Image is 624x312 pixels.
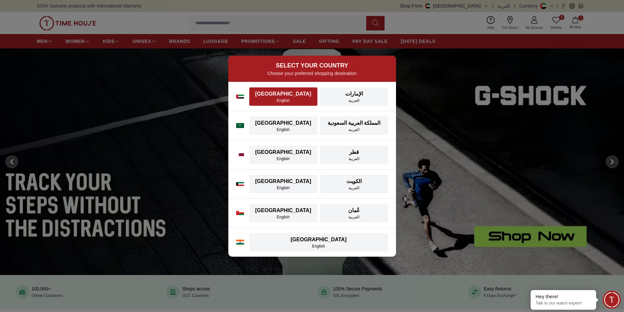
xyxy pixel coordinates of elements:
[320,87,388,106] button: الإماراتالعربية
[236,182,244,186] img: Kuwait flag
[324,214,384,220] div: العربية
[249,146,317,164] button: [GEOGRAPHIC_DATA]English
[249,87,317,106] button: [GEOGRAPHIC_DATA]English
[536,293,591,300] div: Hey there!
[236,153,244,156] img: Qatar flag
[236,240,244,245] img: India flag
[253,119,313,127] div: [GEOGRAPHIC_DATA]
[253,214,313,220] div: English
[324,90,384,98] div: الإمارات
[236,211,244,215] img: Oman flag
[253,148,313,156] div: [GEOGRAPHIC_DATA]
[249,204,317,222] button: [GEOGRAPHIC_DATA]English
[253,90,313,98] div: [GEOGRAPHIC_DATA]
[253,156,313,161] div: English
[253,185,313,191] div: English
[324,207,384,214] div: عُمان
[324,127,384,132] div: العربية
[324,98,384,103] div: العربية
[324,156,384,161] div: العربية
[320,175,388,193] button: الكويتالعربية
[236,123,244,128] img: Saudi Arabia flag
[320,146,388,164] button: قطرالعربية
[253,236,384,244] div: [GEOGRAPHIC_DATA]
[253,127,313,132] div: English
[236,70,388,77] p: Choose your preferred shopping destination
[320,204,388,222] button: عُمانالعربية
[236,61,388,70] h2: SELECT YOUR COUNTRY
[324,119,384,127] div: المملكة العربية السعودية
[253,177,313,185] div: [GEOGRAPHIC_DATA]
[249,117,317,135] button: [GEOGRAPHIC_DATA]English
[236,95,244,99] img: UAE flag
[249,233,388,251] button: [GEOGRAPHIC_DATA]English
[320,117,388,135] button: المملكة العربية السعوديةالعربية
[253,207,313,214] div: [GEOGRAPHIC_DATA]
[603,291,621,309] div: Chat Widget
[324,148,384,156] div: قطر
[249,175,317,193] button: [GEOGRAPHIC_DATA]English
[536,301,591,306] p: Talk to our watch expert!
[324,177,384,185] div: الكويت
[253,98,313,103] div: English
[253,244,384,249] div: English
[324,185,384,191] div: العربية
